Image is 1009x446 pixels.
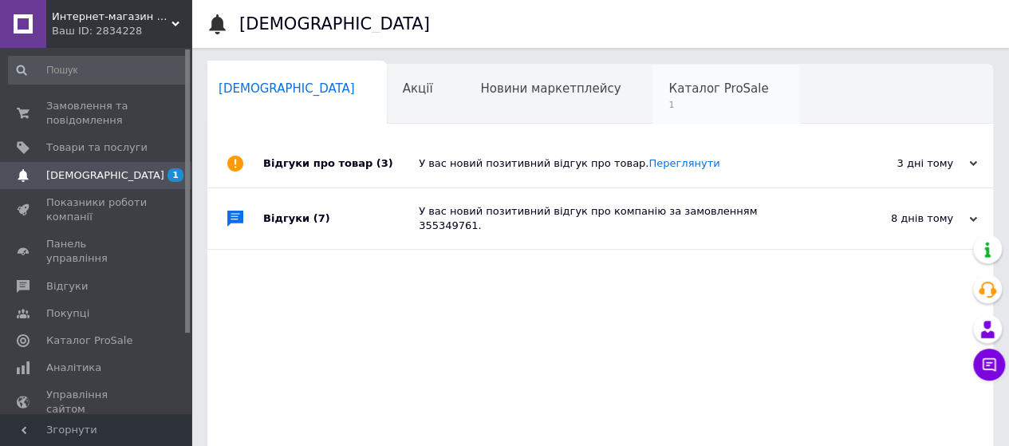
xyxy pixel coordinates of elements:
span: Аналітика [46,361,101,375]
span: Товари та послуги [46,140,148,155]
h1: [DEMOGRAPHIC_DATA] [239,14,430,34]
span: Відгуки [46,279,88,294]
div: 3 дні тому [818,156,977,171]
span: (7) [313,212,330,224]
span: (3) [376,157,393,169]
span: Панель управління [46,237,148,266]
input: Пошук [8,56,188,85]
span: Показники роботи компанії [46,195,148,224]
span: Новини маркетплейсу [480,81,621,96]
span: 1 [168,168,183,182]
span: Управління сайтом [46,388,148,416]
button: Чат з покупцем [973,349,1005,381]
span: Покупці [46,306,89,321]
span: Интернет-магазин "Offer" [52,10,171,24]
div: У вас новий позитивний відгук про товар. [419,156,818,171]
div: Ваш ID: 2834228 [52,24,191,38]
span: [DEMOGRAPHIC_DATA] [46,168,164,183]
span: Акції [403,81,433,96]
span: Каталог ProSale [668,81,768,96]
div: Відгуки про товар [263,140,419,187]
div: У вас новий позитивний відгук про компанію за замовленням 355349761. [419,204,818,233]
div: 8 днів тому [818,211,977,226]
a: Переглянути [648,157,719,169]
div: Відгуки [263,188,419,249]
span: [DEMOGRAPHIC_DATA] [219,81,355,96]
span: Замовлення та повідомлення [46,99,148,128]
span: 1 [668,99,768,111]
span: Каталог ProSale [46,334,132,348]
